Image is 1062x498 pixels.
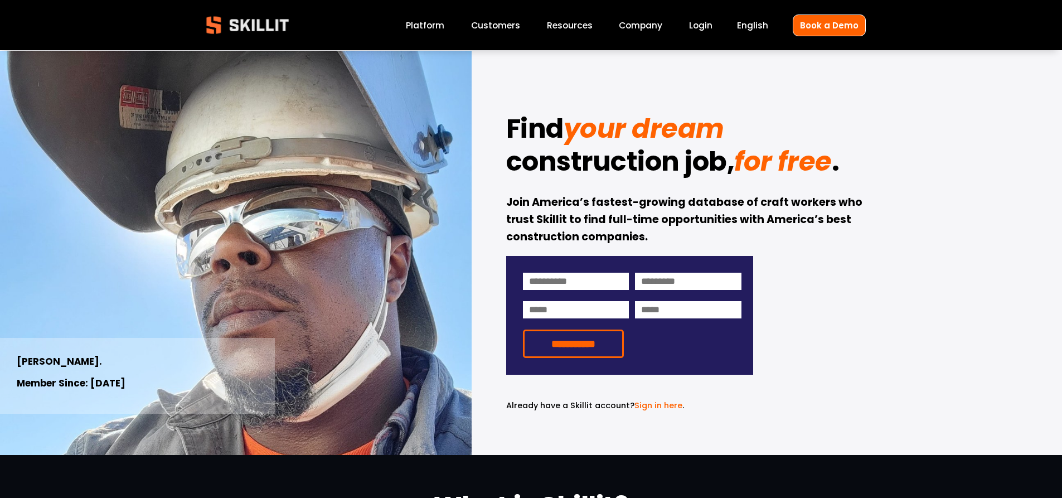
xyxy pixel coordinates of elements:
[547,19,593,32] span: Resources
[634,400,682,411] a: Sign in here
[547,18,593,33] a: folder dropdown
[506,143,735,180] strong: construction job,
[737,19,768,32] span: English
[506,400,634,411] span: Already have a Skillit account?
[506,195,865,244] strong: Join America’s fastest-growing database of craft workers who trust Skillit to find full-time oppo...
[406,18,444,33] a: Platform
[734,143,831,180] em: for free
[832,143,840,180] strong: .
[619,18,662,33] a: Company
[17,355,102,368] strong: [PERSON_NAME].
[737,18,768,33] div: language picker
[689,18,712,33] a: Login
[197,8,298,42] img: Skillit
[564,110,724,147] em: your dream
[506,110,564,147] strong: Find
[793,14,866,36] a: Book a Demo
[506,399,753,412] p: .
[17,376,125,390] strong: Member Since: [DATE]
[471,18,520,33] a: Customers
